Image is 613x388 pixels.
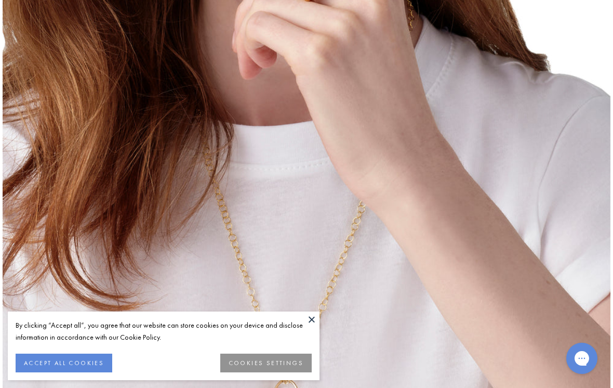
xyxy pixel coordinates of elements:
[561,339,603,378] iframe: Gorgias live chat messenger
[16,354,112,372] button: ACCEPT ALL COOKIES
[16,319,312,343] div: By clicking “Accept all”, you agree that our website can store cookies on your device and disclos...
[220,354,312,372] button: COOKIES SETTINGS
